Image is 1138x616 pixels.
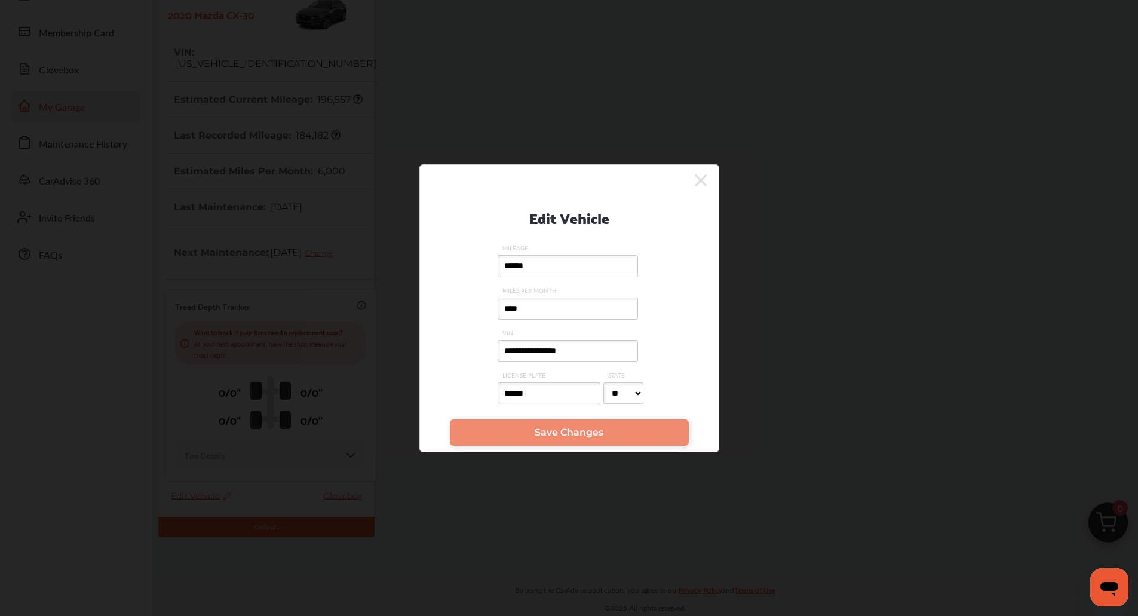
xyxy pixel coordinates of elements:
[603,371,646,379] span: STATE
[603,382,643,404] select: STATE
[450,419,689,446] a: Save Changes
[498,244,641,252] span: MILEAGE
[1090,568,1128,606] iframe: Button to launch messaging window
[498,382,600,404] input: LICENSE PLATE
[498,286,641,295] span: MILES PER MONTH
[498,329,641,337] span: VIN
[535,427,603,438] span: Save Changes
[529,205,609,229] p: Edit Vehicle
[498,340,638,362] input: VIN
[498,298,638,320] input: MILES PER MONTH
[498,371,603,379] span: LICENSE PLATE
[498,255,638,277] input: MILEAGE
